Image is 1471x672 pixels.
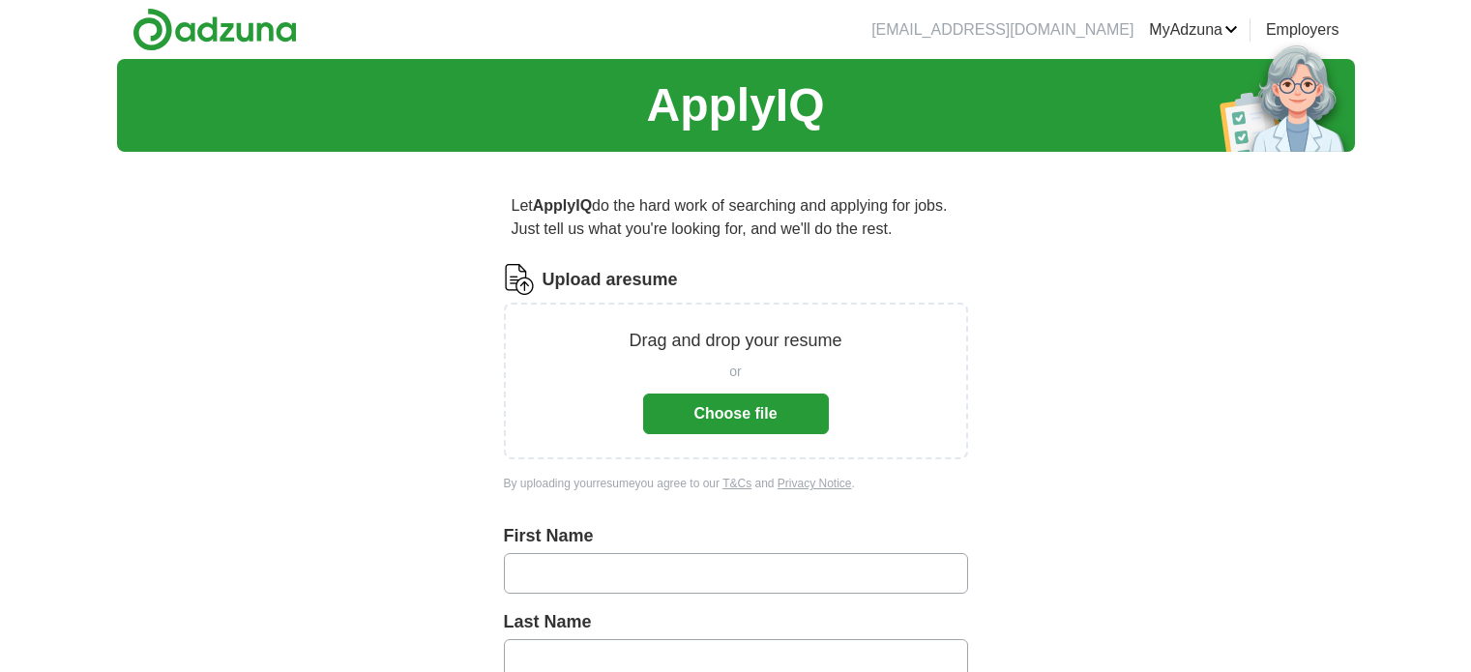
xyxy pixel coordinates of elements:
div: By uploading your resume you agree to our and . [504,475,968,492]
img: Adzuna logo [132,8,297,51]
label: First Name [504,523,968,549]
a: Employers [1266,18,1339,42]
a: MyAdzuna [1149,18,1238,42]
a: T&Cs [722,477,751,490]
p: Let do the hard work of searching and applying for jobs. Just tell us what you're looking for, an... [504,187,968,248]
span: or [729,362,741,382]
strong: ApplyIQ [533,197,592,214]
p: Drag and drop your resume [629,328,841,354]
li: [EMAIL_ADDRESS][DOMAIN_NAME] [871,18,1133,42]
h1: ApplyIQ [646,71,824,140]
img: CV Icon [504,264,535,295]
a: Privacy Notice [778,477,852,490]
button: Choose file [643,394,829,434]
label: Last Name [504,609,968,635]
label: Upload a resume [543,267,678,293]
